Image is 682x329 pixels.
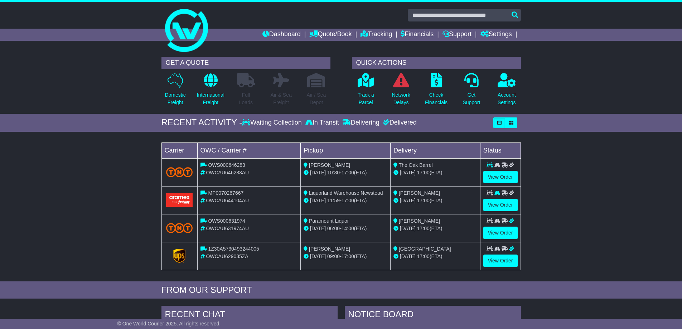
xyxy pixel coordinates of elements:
[206,170,249,175] span: OWCAU646283AU
[161,57,330,69] div: GET A QUOTE
[425,73,448,110] a: CheckFinancials
[399,246,451,252] span: [GEOGRAPHIC_DATA]
[390,142,480,158] td: Delivery
[401,29,434,41] a: Financials
[301,142,391,158] td: Pickup
[358,91,374,106] p: Track a Parcel
[161,285,521,295] div: FROM OUR SUPPORT
[166,167,193,177] img: TNT_Domestic.png
[271,91,292,106] p: Air & Sea Freight
[498,91,516,106] p: Account Settings
[483,199,518,211] a: View Order
[400,253,416,259] span: [DATE]
[417,253,430,259] span: 17:00
[208,246,259,252] span: 1Z30A5730493244005
[310,170,326,175] span: [DATE]
[399,162,433,168] span: The Oak Barrel
[352,57,521,69] div: QUICK ACTIONS
[309,218,349,224] span: Paramount Liquor
[342,226,354,231] span: 14:00
[307,91,326,106] p: Air / Sea Depot
[309,162,350,168] span: [PERSON_NAME]
[262,29,301,41] a: Dashboard
[483,227,518,239] a: View Order
[208,190,243,196] span: MP0070267667
[400,198,416,203] span: [DATE]
[304,253,387,260] div: - (ETA)
[393,197,477,204] div: (ETA)
[309,29,352,41] a: Quote/Book
[342,198,354,203] span: 17:00
[399,218,440,224] span: [PERSON_NAME]
[161,306,338,325] div: RECENT CHAT
[399,190,440,196] span: [PERSON_NAME]
[117,321,221,326] span: © One World Courier 2025. All rights reserved.
[442,29,471,41] a: Support
[381,119,417,127] div: Delivered
[161,142,197,158] td: Carrier
[361,29,392,41] a: Tracking
[304,225,387,232] div: - (ETA)
[480,142,521,158] td: Status
[206,226,249,231] span: OWCAU631974AU
[400,170,416,175] span: [DATE]
[197,142,301,158] td: OWC / Carrier #
[480,29,512,41] a: Settings
[357,73,374,110] a: Track aParcel
[242,119,303,127] div: Waiting Collection
[310,226,326,231] span: [DATE]
[197,73,225,110] a: InternationalFreight
[206,198,249,203] span: OWCAU644104AU
[391,73,410,110] a: NetworkDelays
[197,91,224,106] p: International Freight
[342,170,354,175] span: 17:00
[417,170,430,175] span: 17:00
[327,253,340,259] span: 09:00
[393,253,477,260] div: (ETA)
[310,198,326,203] span: [DATE]
[425,91,448,106] p: Check Financials
[483,171,518,183] a: View Order
[309,246,350,252] span: [PERSON_NAME]
[173,249,185,263] img: GetCarrierServiceLogo
[164,73,186,110] a: DomesticFreight
[483,255,518,267] a: View Order
[166,193,193,207] img: Aramex.png
[342,253,354,259] span: 17:00
[393,169,477,176] div: (ETA)
[392,91,410,106] p: Network Delays
[166,223,193,233] img: TNT_Domestic.png
[327,226,340,231] span: 06:00
[304,169,387,176] div: - (ETA)
[208,162,245,168] span: OWS000646283
[463,91,480,106] p: Get Support
[206,253,248,259] span: OWCAU629035ZA
[161,117,242,128] div: RECENT ACTIVITY -
[417,226,430,231] span: 17:00
[345,306,521,325] div: NOTICE BOARD
[327,198,340,203] span: 11:59
[417,198,430,203] span: 17:00
[341,119,381,127] div: Delivering
[327,170,340,175] span: 10:30
[208,218,245,224] span: OWS000631974
[400,226,416,231] span: [DATE]
[393,225,477,232] div: (ETA)
[462,73,480,110] a: GetSupport
[304,197,387,204] div: - (ETA)
[237,91,255,106] p: Full Loads
[304,119,341,127] div: In Transit
[497,73,516,110] a: AccountSettings
[165,91,185,106] p: Domestic Freight
[309,190,383,196] span: Liquorland Warehouse Newstead
[310,253,326,259] span: [DATE]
